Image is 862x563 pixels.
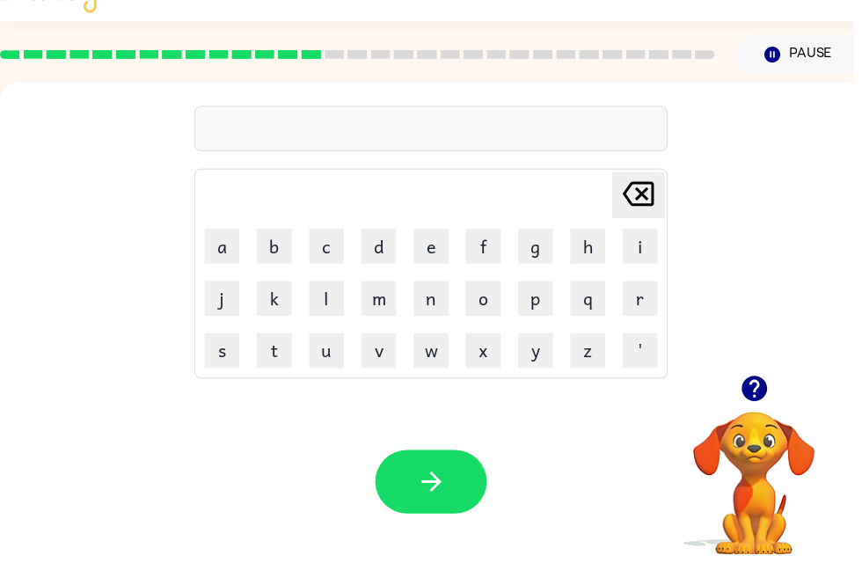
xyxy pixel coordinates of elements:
[418,340,453,376] button: w
[365,288,400,323] button: m
[365,340,400,376] button: v
[259,288,295,323] button: k
[629,288,664,323] button: r
[312,340,347,376] button: u
[523,235,559,270] button: g
[629,235,664,270] button: i
[418,235,453,270] button: e
[207,288,242,323] button: j
[471,288,506,323] button: o
[523,340,559,376] button: y
[259,340,295,376] button: t
[576,288,611,323] button: q
[207,340,242,376] button: s
[576,340,611,376] button: z
[576,235,611,270] button: h
[259,235,295,270] button: b
[471,340,506,376] button: x
[312,288,347,323] button: l
[418,288,453,323] button: n
[471,235,506,270] button: f
[523,288,559,323] button: p
[365,235,400,270] button: d
[207,235,242,270] button: a
[629,340,664,376] button: '
[312,235,347,270] button: c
